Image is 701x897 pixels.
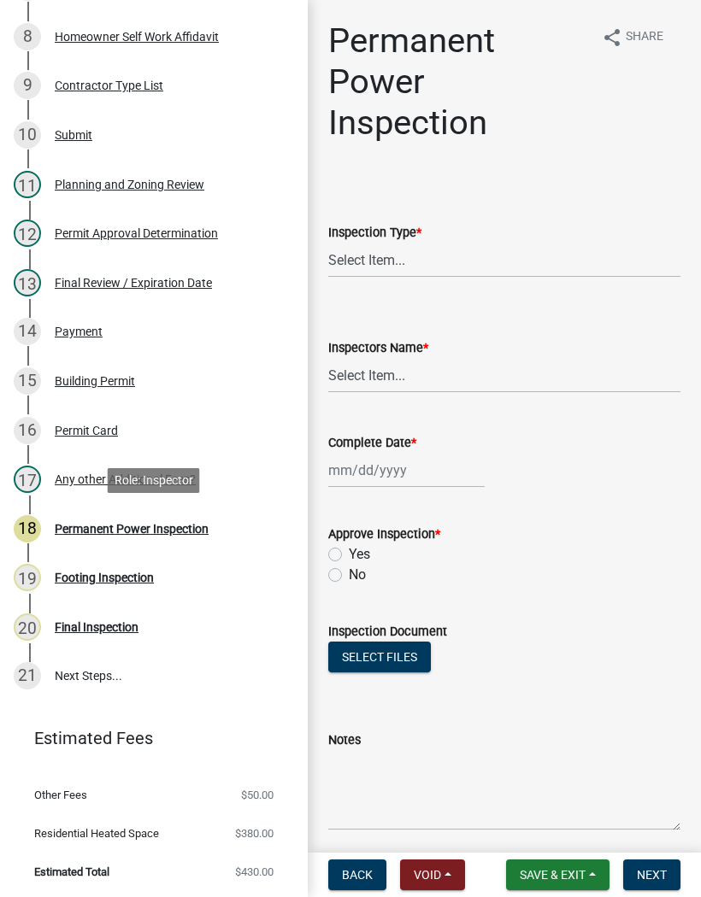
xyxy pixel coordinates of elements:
div: Permit Approval Determination [55,227,218,239]
div: Contractor Type List [55,79,163,91]
label: Approve Inspection [328,529,440,541]
div: Submit [55,129,92,141]
span: Void [414,868,441,882]
div: 13 [14,269,41,296]
span: Save & Exit [520,868,586,882]
div: Role: Inspector [108,468,200,493]
button: Back [328,859,386,890]
label: Notes [328,735,361,747]
label: Inspectors Name [328,343,428,355]
div: Permit Card [55,425,118,437]
div: 18 [14,515,41,542]
span: Next [637,868,667,882]
div: 14 [14,318,41,345]
div: 12 [14,220,41,247]
div: Building Permit [55,375,135,387]
div: Any other Additional Fees? [55,473,196,485]
button: shareShare [588,21,677,54]
div: Payment [55,325,103,337]
div: Final Inspection [55,621,138,633]
div: 15 [14,367,41,395]
div: 19 [14,564,41,591]
div: 8 [14,23,41,50]
div: Footing Inspection [55,572,154,583]
button: Select files [328,642,431,672]
div: Permanent Power Inspection [55,523,209,535]
div: Homeowner Self Work Affidavit [55,31,219,43]
div: 17 [14,466,41,493]
span: $380.00 [235,828,274,839]
input: mm/dd/yyyy [328,453,485,488]
span: Residential Heated Space [34,828,159,839]
label: Inspection Type [328,227,421,239]
div: 9 [14,72,41,99]
div: 10 [14,121,41,149]
button: Save & Exit [506,859,610,890]
label: Inspection Document [328,626,447,638]
button: Next [623,859,680,890]
h1: Permanent Power Inspection [328,21,588,144]
span: Estimated Total [34,866,109,877]
div: Planning and Zoning Review [55,179,204,191]
span: $430.00 [235,866,274,877]
div: 11 [14,171,41,198]
div: 16 [14,417,41,444]
div: 20 [14,613,41,641]
label: No [349,565,366,585]
span: Share [626,27,663,48]
button: Void [400,859,465,890]
label: Yes [349,544,370,565]
div: 21 [14,662,41,689]
i: share [602,27,622,48]
span: $50.00 [241,789,274,800]
div: Final Review / Expiration Date [55,277,212,289]
span: Back [342,868,373,882]
label: Complete Date [328,437,416,449]
span: Other Fees [34,789,87,800]
a: Estimated Fees [14,721,280,755]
